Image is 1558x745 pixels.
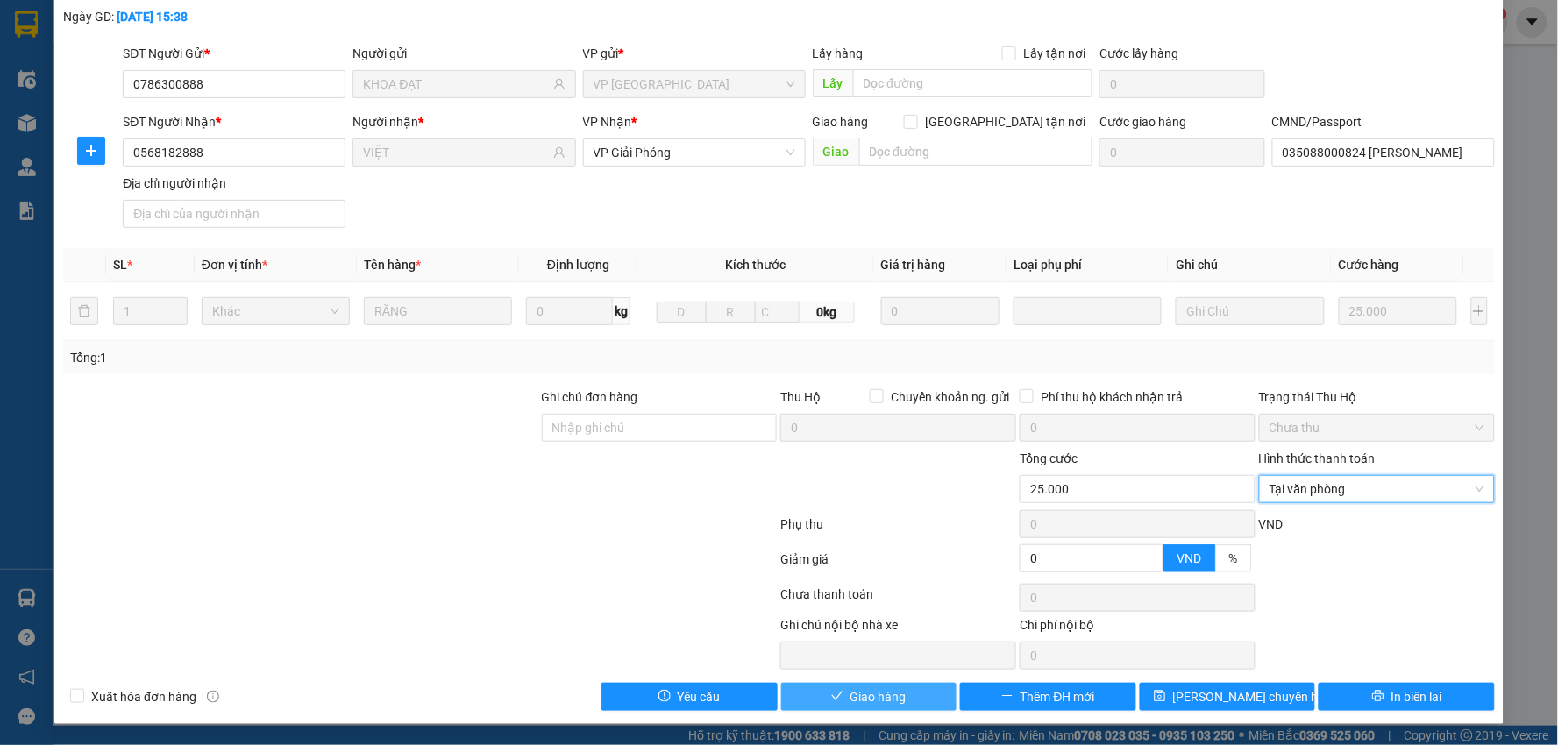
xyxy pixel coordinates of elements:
[853,69,1093,97] input: Dọc đường
[1259,451,1376,465] label: Hình thức thanh toán
[881,258,946,272] span: Giá trị hàng
[1020,615,1256,642] div: Chi phí nội bộ
[613,297,630,325] span: kg
[780,615,1016,642] div: Ghi chú nội bộ nhà xe
[779,550,1018,580] div: Giảm giá
[202,258,267,272] span: Đơn vị tính
[1259,517,1284,531] span: VND
[1154,690,1166,704] span: save
[813,115,869,129] span: Giao hàng
[678,687,721,706] span: Yêu cầu
[123,200,345,228] input: Địa chỉ của người nhận
[781,683,957,711] button: checkGiao hàng
[364,258,421,272] span: Tên hàng
[363,143,549,162] input: Tên người nhận
[63,7,299,26] div: Ngày GD:
[70,297,98,325] button: delete
[363,74,549,94] input: Tên người gửi
[364,297,512,325] input: VD: Bàn, Ghế
[1034,387,1190,407] span: Phí thu hộ khách nhận trả
[813,46,864,60] span: Lấy hàng
[583,44,806,63] div: VP gửi
[884,387,1016,407] span: Chuyển khoản ng. gửi
[583,115,632,129] span: VP Nhận
[658,690,671,704] span: exclamation-circle
[1007,248,1169,282] th: Loại phụ phí
[547,258,609,272] span: Định lượng
[1259,387,1495,407] div: Trạng thái Thu Hộ
[1099,70,1265,98] input: Cước lấy hàng
[594,139,795,166] span: VP Giải Phóng
[850,687,907,706] span: Giao hàng
[831,690,843,704] span: check
[594,71,795,97] span: VP Ninh Bình
[1339,297,1458,325] input: 0
[1099,46,1178,60] label: Cước lấy hàng
[1020,451,1078,465] span: Tổng cước
[1176,297,1324,325] input: Ghi Chú
[352,44,575,63] div: Người gửi
[780,390,821,404] span: Thu Hộ
[1173,687,1340,706] span: [PERSON_NAME] chuyển hoàn
[1272,112,1495,131] div: CMND/Passport
[657,302,707,323] input: D
[1391,687,1442,706] span: In biên lai
[1372,690,1384,704] span: printer
[1177,551,1202,565] span: VND
[1001,690,1014,704] span: plus
[1016,44,1092,63] span: Lấy tận nơi
[77,137,105,165] button: plus
[1021,687,1095,706] span: Thêm ĐH mới
[779,514,1018,545] div: Phụ thu
[1471,297,1488,325] button: plus
[800,302,855,323] span: 0kg
[706,302,756,323] input: R
[123,112,345,131] div: SĐT Người Nhận
[553,146,566,159] span: user
[725,258,786,272] span: Kích thước
[84,687,203,706] span: Xuất hóa đơn hàng
[859,138,1093,166] input: Dọc đường
[117,10,188,24] b: [DATE] 15:38
[352,112,575,131] div: Người nhận
[1229,551,1238,565] span: %
[1140,683,1316,711] button: save[PERSON_NAME] chuyển hoàn
[1339,258,1399,272] span: Cước hàng
[212,298,339,324] span: Khác
[813,138,859,166] span: Giao
[123,44,345,63] div: SĐT Người Gửi
[113,258,127,272] span: SL
[70,348,601,367] div: Tổng: 1
[601,683,778,711] button: exclamation-circleYêu cầu
[123,174,345,193] div: Địa chỉ người nhận
[1270,415,1484,441] span: Chưa thu
[542,390,638,404] label: Ghi chú đơn hàng
[553,78,566,90] span: user
[779,585,1018,615] div: Chưa thanh toán
[78,144,104,158] span: plus
[1319,683,1495,711] button: printerIn biên lai
[960,683,1136,711] button: plusThêm ĐH mới
[1169,248,1331,282] th: Ghi chú
[918,112,1092,131] span: [GEOGRAPHIC_DATA] tận nơi
[755,302,800,323] input: C
[207,691,219,703] span: info-circle
[813,69,853,97] span: Lấy
[1099,115,1186,129] label: Cước giao hàng
[1270,476,1484,502] span: Tại văn phòng
[542,414,778,442] input: Ghi chú đơn hàng
[881,297,1000,325] input: 0
[1099,138,1265,167] input: Cước giao hàng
